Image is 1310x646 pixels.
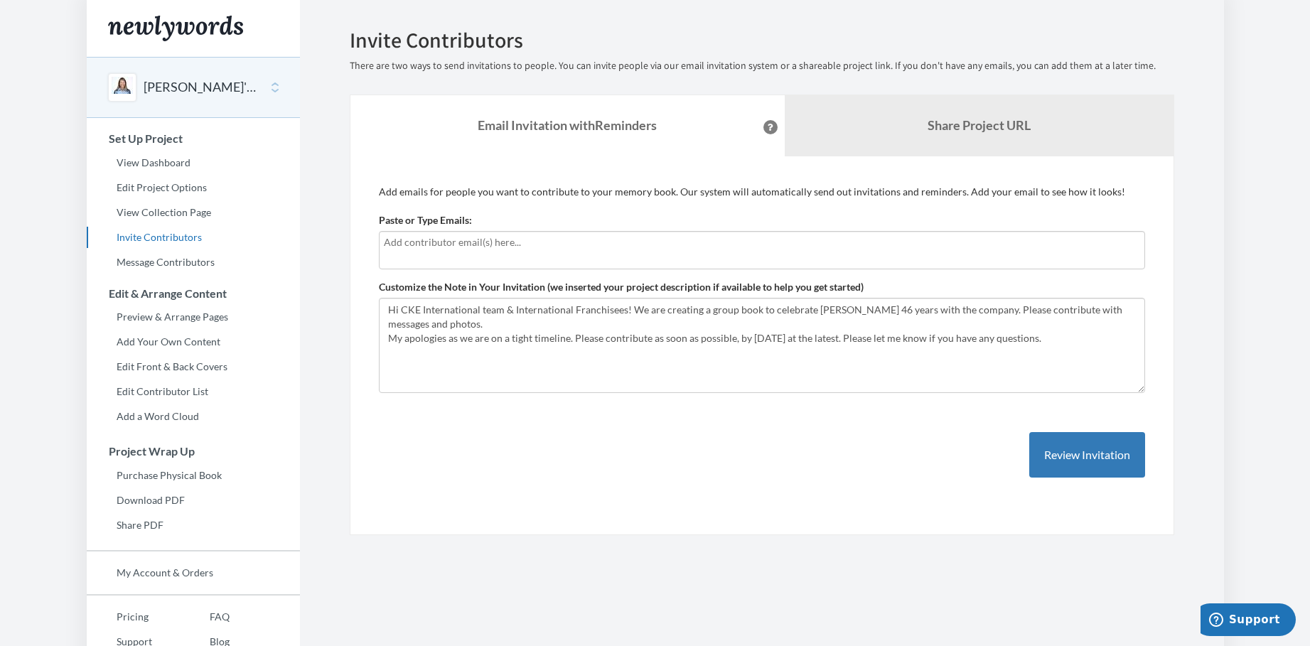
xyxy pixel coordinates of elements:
[1029,432,1145,478] button: Review Invitation
[379,213,472,227] label: Paste or Type Emails:
[87,132,300,145] h3: Set Up Project
[350,59,1174,73] p: There are two ways to send invitations to people. You can invite people via our email invitation ...
[87,202,300,223] a: View Collection Page
[87,562,300,583] a: My Account & Orders
[87,331,300,352] a: Add Your Own Content
[87,306,300,328] a: Preview & Arrange Pages
[350,28,1174,52] h2: Invite Contributors
[87,515,300,536] a: Share PDF
[384,235,1140,250] input: Add contributor email(s) here...
[87,227,300,248] a: Invite Contributors
[180,606,230,628] a: FAQ
[87,490,300,511] a: Download PDF
[87,287,300,300] h3: Edit & Arrange Content
[478,117,657,133] strong: Email Invitation with Reminders
[379,298,1145,393] textarea: Hi CKE International team & International Franchisees! We are creating a group book to celebrate ...
[379,185,1145,199] p: Add emails for people you want to contribute to your memory book. Our system will automatically s...
[87,252,300,273] a: Message Contributors
[379,280,864,294] label: Customize the Note in Your Invitation (we inserted your project description if available to help ...
[87,152,300,173] a: View Dashboard
[87,445,300,458] h3: Project Wrap Up
[1201,603,1296,639] iframe: Opens a widget where you can chat to one of our agents
[87,606,180,628] a: Pricing
[87,356,300,377] a: Edit Front & Back Covers
[928,117,1031,133] b: Share Project URL
[144,78,259,97] button: [PERSON_NAME]'s Retirement Book
[87,381,300,402] a: Edit Contributor List
[87,177,300,198] a: Edit Project Options
[108,16,243,41] img: Newlywords logo
[87,465,300,486] a: Purchase Physical Book
[87,406,300,427] a: Add a Word Cloud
